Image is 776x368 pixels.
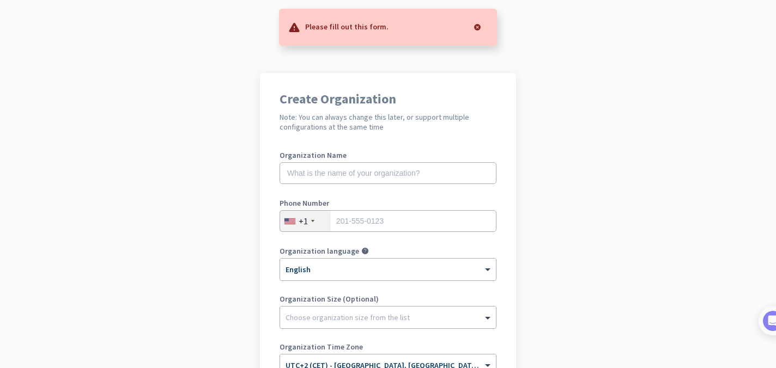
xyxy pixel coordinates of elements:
i: help [361,247,369,255]
p: Please fill out this form. [305,21,389,32]
h2: Note: You can always change this later, or support multiple configurations at the same time [280,112,496,132]
label: Organization Time Zone [280,343,496,351]
label: Phone Number [280,199,496,207]
div: +1 [299,216,308,226]
label: Organization Name [280,151,496,159]
h1: Create Organization [280,93,496,106]
label: Organization language [280,247,359,255]
label: Organization Size (Optional) [280,295,496,303]
input: 201-555-0123 [280,210,496,232]
input: What is the name of your organization? [280,162,496,184]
